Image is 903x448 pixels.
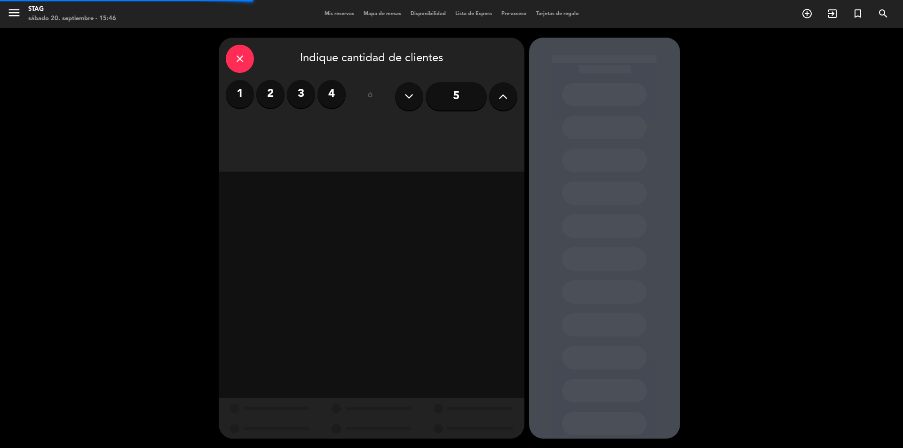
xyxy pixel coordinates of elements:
span: Mapa de mesas [359,11,406,16]
label: 1 [226,80,254,108]
label: 3 [287,80,315,108]
i: close [234,53,246,64]
i: menu [7,6,21,20]
i: turned_in_not [852,8,863,19]
div: STAG [28,5,116,14]
span: Disponibilidad [406,11,451,16]
i: exit_to_app [827,8,838,19]
div: sábado 20. septiembre - 15:46 [28,14,116,24]
label: 4 [317,80,346,108]
span: Lista de Espera [451,11,497,16]
label: 2 [256,80,285,108]
button: menu [7,6,21,23]
div: ó [355,80,386,113]
span: Mis reservas [320,11,359,16]
i: search [878,8,889,19]
span: Tarjetas de regalo [531,11,584,16]
span: Pre-acceso [497,11,531,16]
div: Indique cantidad de clientes [226,45,517,73]
i: add_circle_outline [801,8,813,19]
